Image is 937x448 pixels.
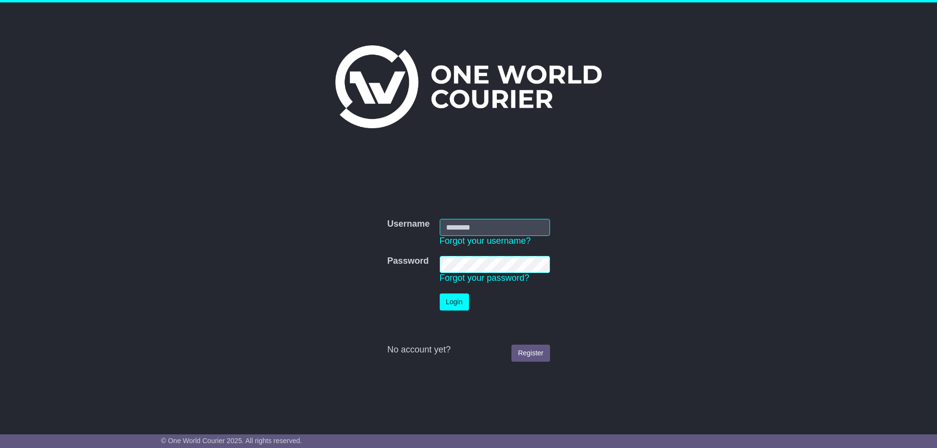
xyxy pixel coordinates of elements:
label: Password [387,256,428,267]
button: Login [440,293,469,311]
label: Username [387,219,429,230]
a: Forgot your username? [440,236,531,246]
a: Register [511,345,550,362]
span: © One World Courier 2025. All rights reserved. [161,437,302,445]
img: One World [335,45,602,128]
a: Forgot your password? [440,273,530,283]
div: No account yet? [387,345,550,355]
